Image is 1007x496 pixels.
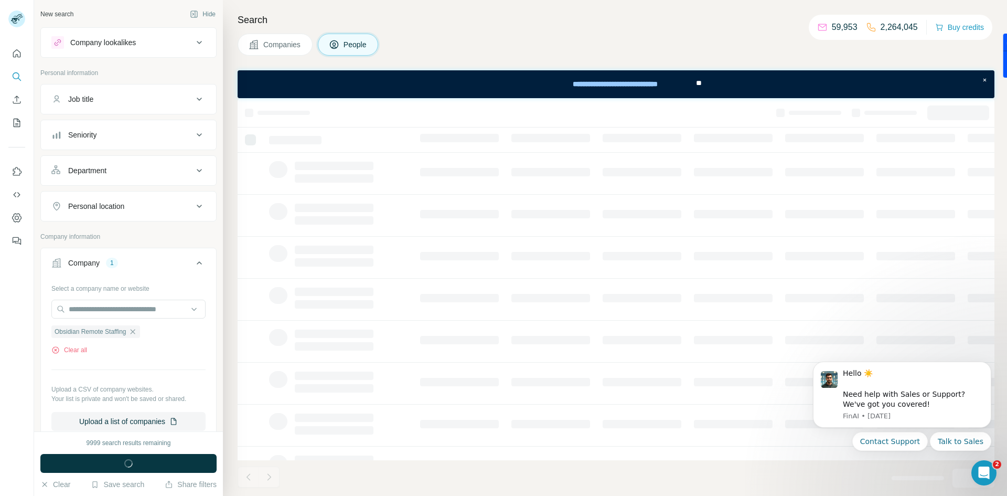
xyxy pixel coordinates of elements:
p: Company information [40,232,217,241]
div: Company lookalikes [70,37,136,48]
button: My lists [8,113,25,132]
div: 9999 search results remaining [87,438,171,448]
button: Hide [183,6,223,22]
button: Clear [40,479,70,490]
span: Obsidian Remote Staffing [55,327,126,336]
button: Enrich CSV [8,90,25,109]
button: Dashboard [8,208,25,227]
div: Select a company name or website [51,280,206,293]
iframe: Banner [238,70,994,98]
p: 59,953 [832,21,858,34]
h4: Search [238,13,994,27]
button: Company lookalikes [41,30,216,55]
button: Clear all [51,345,87,355]
p: Upload a CSV of company websites. [51,385,206,394]
button: Share filters [165,479,217,490]
div: Job title [68,94,93,104]
button: Seniority [41,122,216,147]
div: Personal location [68,201,124,212]
button: Use Surfe on LinkedIn [8,162,25,181]
p: 2,264,045 [881,21,918,34]
iframe: Intercom notifications message [797,349,1007,491]
button: Job title [41,87,216,112]
button: Buy credits [935,20,984,35]
span: People [344,39,368,50]
button: Use Surfe API [8,185,25,204]
p: Your list is private and won't be saved or shared. [51,394,206,404]
button: Department [41,158,216,183]
button: Search [8,67,25,86]
button: Company1 [41,250,216,280]
div: 1 [106,258,118,268]
div: Department [68,165,106,176]
span: Companies [263,39,302,50]
div: Seniority [68,130,97,140]
p: Personal information [40,68,217,78]
span: 2 [993,460,1001,469]
button: Quick start [8,44,25,63]
button: Save search [91,479,144,490]
button: Personal location [41,194,216,219]
button: Upload a list of companies [51,412,206,431]
button: Feedback [8,231,25,250]
iframe: Intercom live chat [971,460,997,486]
div: New search [40,9,73,19]
div: Company [68,258,100,268]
